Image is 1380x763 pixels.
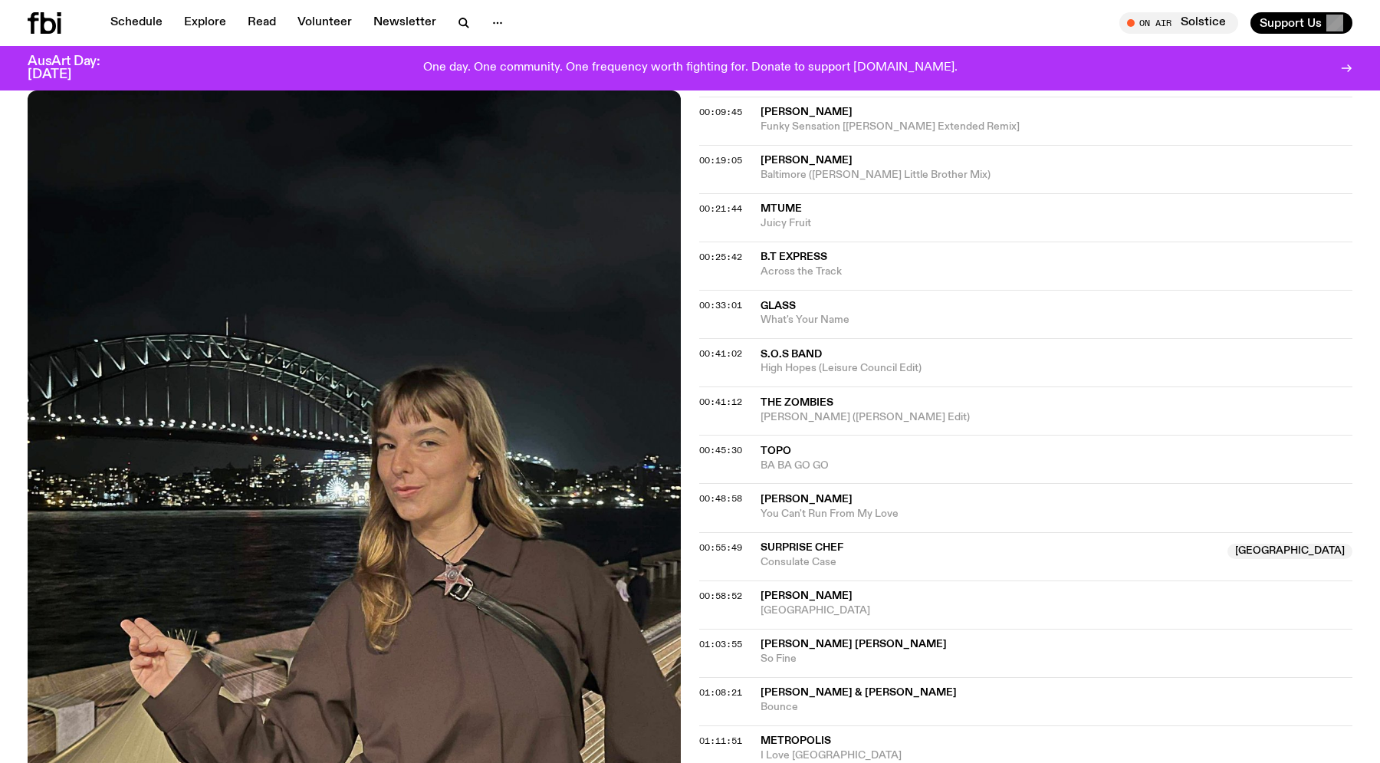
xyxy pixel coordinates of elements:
span: [PERSON_NAME] & [PERSON_NAME] [761,687,957,698]
span: [PERSON_NAME] [PERSON_NAME] [761,639,947,650]
span: 01:03:55 [699,638,742,650]
span: So Fine [761,652,1352,666]
span: 00:48:58 [699,492,742,505]
span: Topo [761,446,791,456]
button: 00:45:30 [699,446,742,455]
span: 00:25:42 [699,251,742,263]
span: S.O.S Band [761,349,822,360]
span: Support Us [1260,16,1322,30]
span: What's Your Name [761,313,1352,327]
span: [GEOGRAPHIC_DATA] [1227,544,1352,559]
span: Metropolis [761,735,831,746]
span: 01:11:51 [699,735,742,747]
span: Consulate Case [761,555,1218,570]
span: [PERSON_NAME] [761,155,853,166]
span: Mtume [761,203,802,214]
span: Surprise Chef [761,542,843,553]
span: Glass [761,301,796,311]
span: High Hopes (Leisure Council Edit) [761,361,1352,376]
span: 00:41:02 [699,347,742,360]
span: 00:09:45 [699,106,742,118]
p: One day. One community. One frequency worth fighting for. Donate to support [DOMAIN_NAME]. [423,61,958,75]
span: Across the Track [761,265,1352,279]
span: [PERSON_NAME] [761,107,853,117]
span: [PERSON_NAME] [761,590,853,601]
button: On AirSolstice [1119,12,1238,34]
span: 01:08:21 [699,686,742,699]
button: 00:33:01 [699,301,742,310]
button: 01:03:55 [699,640,742,649]
span: [PERSON_NAME] ([PERSON_NAME] Edit) [761,410,1352,425]
a: Newsletter [364,12,445,34]
button: 00:21:44 [699,205,742,213]
span: 00:21:44 [699,202,742,215]
span: You Can't Run From My Love [761,507,1352,521]
button: 00:25:42 [699,253,742,261]
a: Schedule [101,12,172,34]
button: 00:55:49 [699,544,742,552]
span: [PERSON_NAME] [761,494,853,505]
span: The Zombies [761,397,833,408]
button: Support Us [1250,12,1352,34]
span: Bounce [761,700,1352,715]
span: 00:58:52 [699,590,742,602]
button: 00:41:12 [699,398,742,406]
a: Read [238,12,285,34]
span: Baltimore ([PERSON_NAME] Little Brother Mix) [761,168,1352,183]
button: 00:19:05 [699,156,742,165]
button: 01:08:21 [699,689,742,697]
button: 00:41:02 [699,350,742,358]
span: B.T Express [761,252,827,262]
span: 00:55:49 [699,541,742,554]
span: 00:45:30 [699,444,742,456]
a: Volunteer [288,12,361,34]
span: 00:41:12 [699,396,742,408]
span: I Love [GEOGRAPHIC_DATA] [761,748,1352,763]
span: Juicy Fruit [761,216,1352,231]
a: Explore [175,12,235,34]
span: 00:33:01 [699,299,742,311]
button: 00:48:58 [699,495,742,503]
span: [GEOGRAPHIC_DATA] [761,603,1352,618]
h3: AusArt Day: [DATE] [28,55,126,81]
span: 00:19:05 [699,154,742,166]
button: 00:58:52 [699,592,742,600]
button: 00:09:45 [699,108,742,117]
span: Funky Sensation [[PERSON_NAME] Extended Remix] [761,120,1352,134]
button: 01:11:51 [699,737,742,745]
span: BA BA GO GO [761,459,1352,473]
